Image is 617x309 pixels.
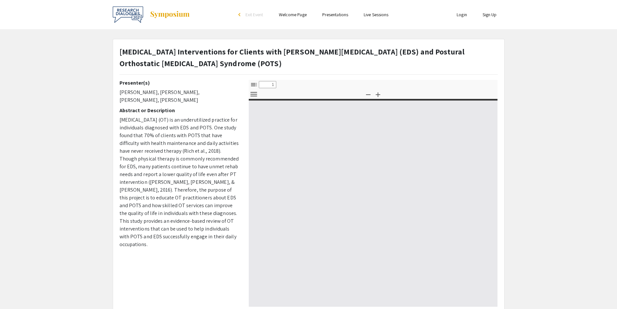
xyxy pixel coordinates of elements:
[483,12,497,18] a: Sign Up
[238,13,242,17] div: arrow_back_ios
[120,89,239,104] p: [PERSON_NAME], [PERSON_NAME], [PERSON_NAME], [PERSON_NAME]
[248,80,259,89] button: Toggle Sidebar
[120,46,464,68] strong: [MEDICAL_DATA] Interventions for Clients with [PERSON_NAME][MEDICAL_DATA] (EDS) and Postural Orth...
[113,6,143,23] img: UTC ReSEARCH Dialogues 2021
[457,12,467,18] a: Login
[246,12,263,18] span: Exit Event
[259,81,276,88] input: Page
[322,12,348,18] a: Presentations
[120,116,239,248] span: [MEDICAL_DATA] (OT) is an underutilized practice for individuals diagnosed with EDS and POTS. One...
[364,12,388,18] a: Live Sessions
[279,12,307,18] a: Welcome Page
[372,89,383,99] button: Zoom In
[120,107,239,113] h2: Abstract or Description
[363,89,374,99] button: Zoom Out
[113,6,190,23] a: UTC ReSEARCH Dialogues 2021
[120,80,239,86] h2: Presenter(s)
[150,11,190,18] img: Symposium by ForagerOne
[248,89,259,99] button: Tools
